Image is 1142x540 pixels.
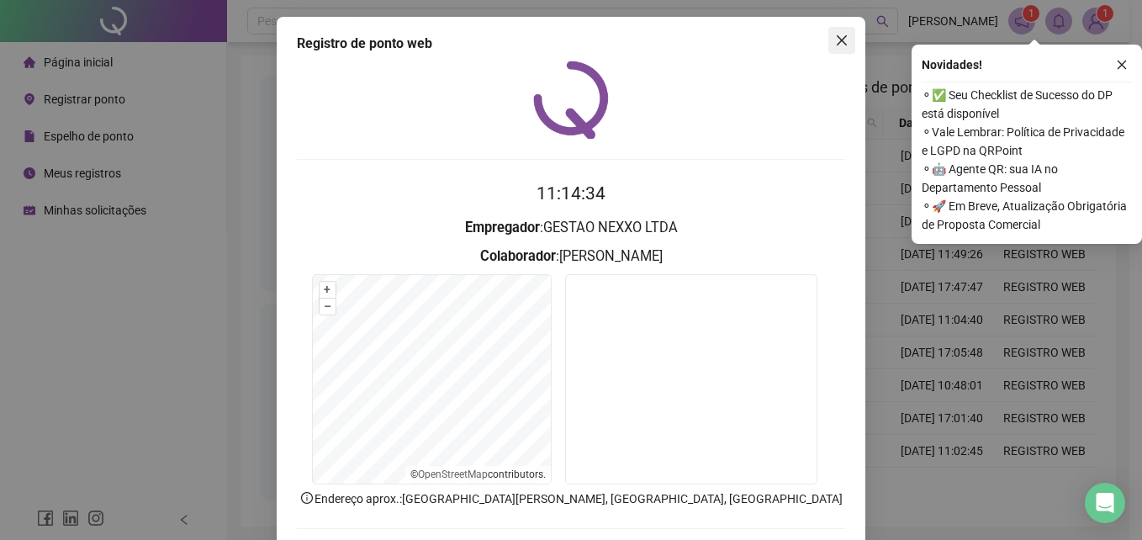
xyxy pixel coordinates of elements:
[299,490,315,506] span: info-circle
[297,246,845,267] h3: : [PERSON_NAME]
[410,469,546,480] li: © contributors.
[1116,59,1128,71] span: close
[922,197,1132,234] span: ⚬ 🚀 Em Breve, Atualização Obrigatória de Proposta Comercial
[480,248,556,264] strong: Colaborador
[922,86,1132,123] span: ⚬ ✅ Seu Checklist de Sucesso do DP está disponível
[922,123,1132,160] span: ⚬ Vale Lembrar: Política de Privacidade e LGPD na QRPoint
[835,34,849,47] span: close
[922,160,1132,197] span: ⚬ 🤖 Agente QR: sua IA no Departamento Pessoal
[320,282,336,298] button: +
[418,469,488,480] a: OpenStreetMap
[533,61,609,139] img: QRPoint
[1085,483,1125,523] div: Open Intercom Messenger
[297,34,845,54] div: Registro de ponto web
[828,27,855,54] button: Close
[297,217,845,239] h3: : GESTAO NEXXO LTDA
[922,56,982,74] span: Novidades !
[297,490,845,508] p: Endereço aprox. : [GEOGRAPHIC_DATA][PERSON_NAME], [GEOGRAPHIC_DATA], [GEOGRAPHIC_DATA]
[320,299,336,315] button: –
[465,220,540,236] strong: Empregador
[537,183,605,204] time: 11:14:34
